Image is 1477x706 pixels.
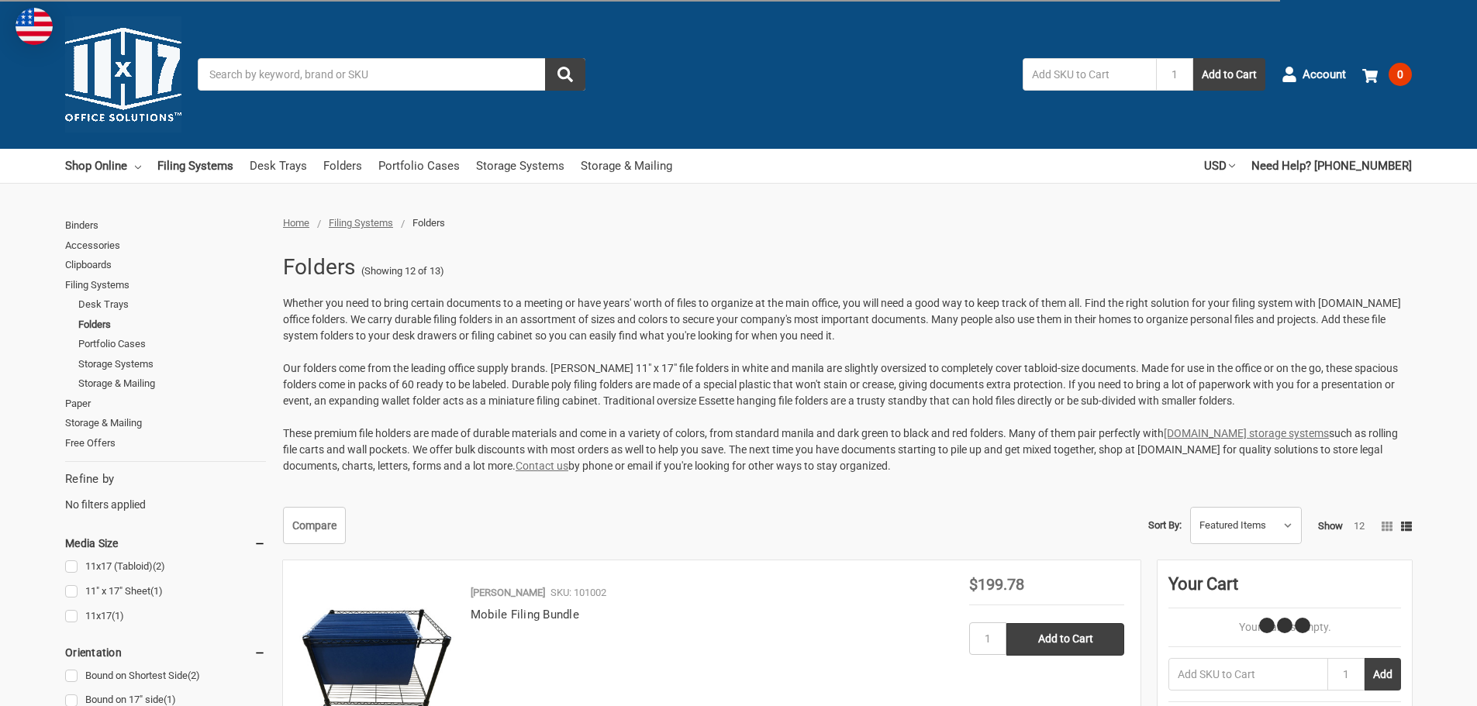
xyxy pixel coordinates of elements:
[65,470,266,488] h5: Refine by
[1303,66,1346,84] span: Account
[1023,58,1156,91] input: Add SKU to Cart
[65,643,266,662] h5: Orientation
[283,360,1412,409] p: Our folders come from the leading office supply brands. [PERSON_NAME] 11" x 17" file folders in w...
[65,556,266,577] a: 11x17 (Tabloid)
[78,374,266,394] a: Storage & Mailing
[1168,571,1401,608] div: Your Cart
[65,606,266,627] a: 11x17
[1318,520,1343,532] span: Show
[1362,54,1412,95] a: 0
[1354,520,1365,532] a: 12
[112,610,124,622] span: (1)
[378,149,460,183] a: Portfolio Cases
[516,460,568,472] a: Contact us
[78,315,266,335] a: Folders
[1164,427,1329,439] a: [DOMAIN_NAME] storage systems
[153,560,165,572] span: (2)
[412,217,445,229] span: Folders
[283,247,356,288] h1: Folders
[65,581,266,602] a: 11" x 17" Sheet
[78,354,266,374] a: Storage Systems
[1389,63,1412,86] span: 0
[65,433,266,453] a: Free Offers
[329,217,393,229] a: Filing Systems
[78,334,266,354] a: Portfolio Cases
[65,215,266,236] a: Binders
[1251,149,1412,183] a: Need Help? [PHONE_NUMBER]
[188,670,200,681] span: (2)
[1006,623,1124,656] input: Add to Cart
[550,585,606,601] p: SKU: 101002
[65,149,141,183] a: Shop Online
[471,608,579,622] a: Mobile Filing Bundle
[65,255,266,275] a: Clipboards
[1282,54,1346,95] a: Account
[250,149,307,183] a: Desk Trays
[164,694,176,705] span: (1)
[65,666,266,687] a: Bound on Shortest Side
[361,263,444,279] span: (Showing 12 of 13)
[65,413,266,433] a: Storage & Mailing
[283,507,346,544] a: Compare
[16,8,53,45] img: duty and tax information for United States
[1204,149,1235,183] a: USD
[65,236,266,256] a: Accessories
[65,394,266,414] a: Paper
[150,585,163,597] span: (1)
[65,534,266,553] h5: Media Size
[323,149,362,183] a: Folders
[78,294,266,315] a: Desk Trays
[65,16,181,133] img: 11x17.com
[198,58,585,91] input: Search by keyword, brand or SKU
[283,295,1412,344] p: Whether you need to bring certain documents to a meeting or have years' worth of files to organiz...
[65,275,266,295] a: Filing Systems
[65,470,266,512] div: No filters applied
[1148,514,1182,537] label: Sort By:
[471,585,545,601] p: [PERSON_NAME]
[581,149,672,183] a: Storage & Mailing
[1193,58,1265,91] button: Add to Cart
[969,575,1024,594] span: $199.78
[283,425,1412,474] p: These premium file holders are made of durable materials and come in a variety of colors, from st...
[283,217,309,229] a: Home
[157,149,233,183] a: Filing Systems
[476,149,564,183] a: Storage Systems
